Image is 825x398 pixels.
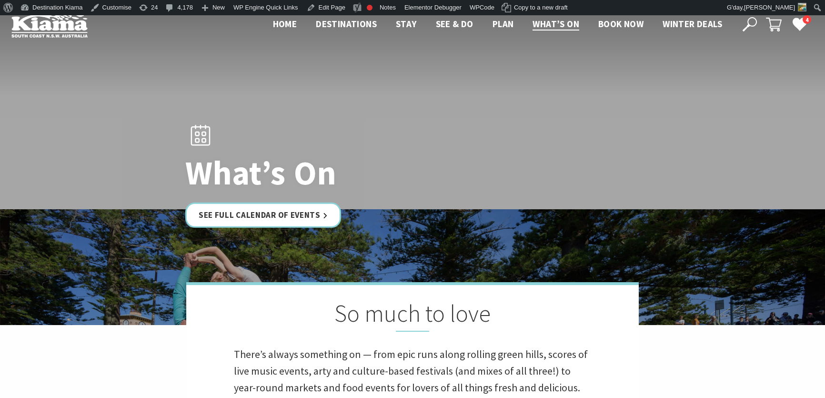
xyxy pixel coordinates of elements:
span: What’s On [533,18,579,30]
a: 4 [792,17,806,31]
div: Focus keyphrase not set [367,5,372,10]
a: See Full Calendar of Events [185,203,341,228]
span: Winter Deals [663,18,722,30]
h2: So much to love [234,299,591,332]
span: Book now [598,18,644,30]
span: Home [273,18,297,30]
nav: Main Menu [263,17,732,32]
span: See & Do [436,18,473,30]
span: 4 [803,15,811,24]
span: Plan [493,18,514,30]
img: Kiama Logo [11,11,88,38]
span: [PERSON_NAME] [744,4,795,11]
span: Destinations [316,18,377,30]
span: Stay [396,18,417,30]
h1: What’s On [185,154,454,191]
